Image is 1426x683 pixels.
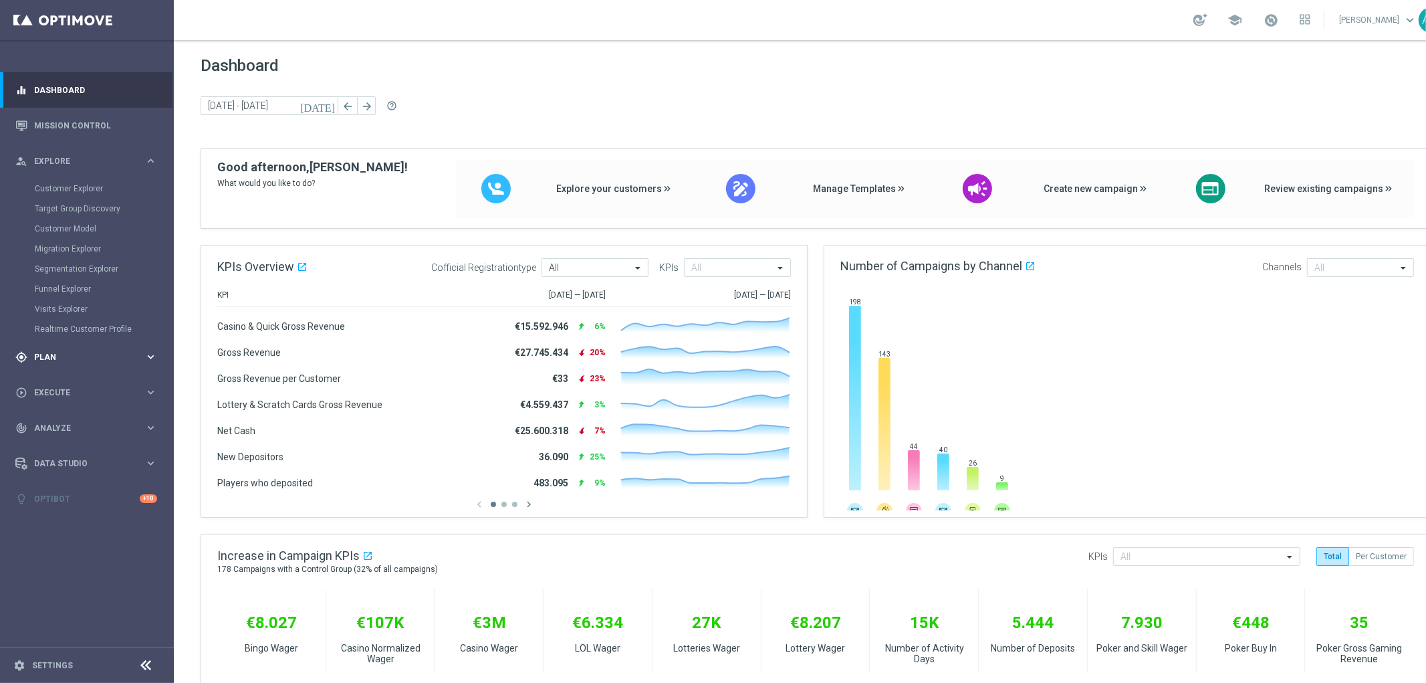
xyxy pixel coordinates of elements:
a: Funnel Explorer [35,284,139,294]
a: Customer Explorer [35,183,139,194]
span: Plan [34,353,144,361]
div: Optibot [15,481,157,516]
a: Realtime Customer Profile [35,324,139,334]
div: Execute [15,387,144,399]
i: settings [13,660,25,672]
div: Data Studio [15,458,144,470]
span: keyboard_arrow_down [1403,13,1417,27]
a: Target Group Discovery [35,203,139,214]
div: Analyze [15,422,144,434]
div: Realtime Customer Profile [35,319,172,339]
button: play_circle_outline Execute keyboard_arrow_right [15,387,158,398]
button: track_changes Analyze keyboard_arrow_right [15,423,158,433]
span: Analyze [34,424,144,432]
button: Data Studio keyboard_arrow_right [15,458,158,469]
button: Mission Control [15,120,158,131]
a: [PERSON_NAME]keyboard_arrow_down [1338,10,1419,30]
div: Plan [15,351,144,363]
a: Migration Explorer [35,243,139,254]
span: Execute [34,389,144,397]
div: Target Group Discovery [35,199,172,219]
i: keyboard_arrow_right [144,155,157,167]
a: Optibot [34,481,140,516]
i: keyboard_arrow_right [144,457,157,470]
i: keyboard_arrow_right [144,386,157,399]
button: gps_fixed Plan keyboard_arrow_right [15,352,158,363]
i: play_circle_outline [15,387,27,399]
div: Explore [15,155,144,167]
div: Mission Control [15,108,157,143]
div: Customer Explorer [35,179,172,199]
button: equalizer Dashboard [15,85,158,96]
a: Visits Explorer [35,304,139,314]
i: lightbulb [15,493,27,505]
button: lightbulb Optibot +10 [15,494,158,504]
i: keyboard_arrow_right [144,351,157,363]
a: Mission Control [34,108,157,143]
span: Data Studio [34,460,144,468]
span: Explore [34,157,144,165]
div: Migration Explorer [35,239,172,259]
button: person_search Explore keyboard_arrow_right [15,156,158,167]
div: Dashboard [15,72,157,108]
a: Customer Model [35,223,139,234]
i: keyboard_arrow_right [144,421,157,434]
i: track_changes [15,422,27,434]
div: Customer Model [35,219,172,239]
div: Segmentation Explorer [35,259,172,279]
div: Visits Explorer [35,299,172,319]
i: person_search [15,155,27,167]
a: Settings [32,662,73,670]
a: Dashboard [34,72,157,108]
a: Segmentation Explorer [35,264,139,274]
i: gps_fixed [15,351,27,363]
div: +10 [140,494,157,503]
span: school [1227,13,1242,27]
div: Funnel Explorer [35,279,172,299]
i: equalizer [15,84,27,96]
